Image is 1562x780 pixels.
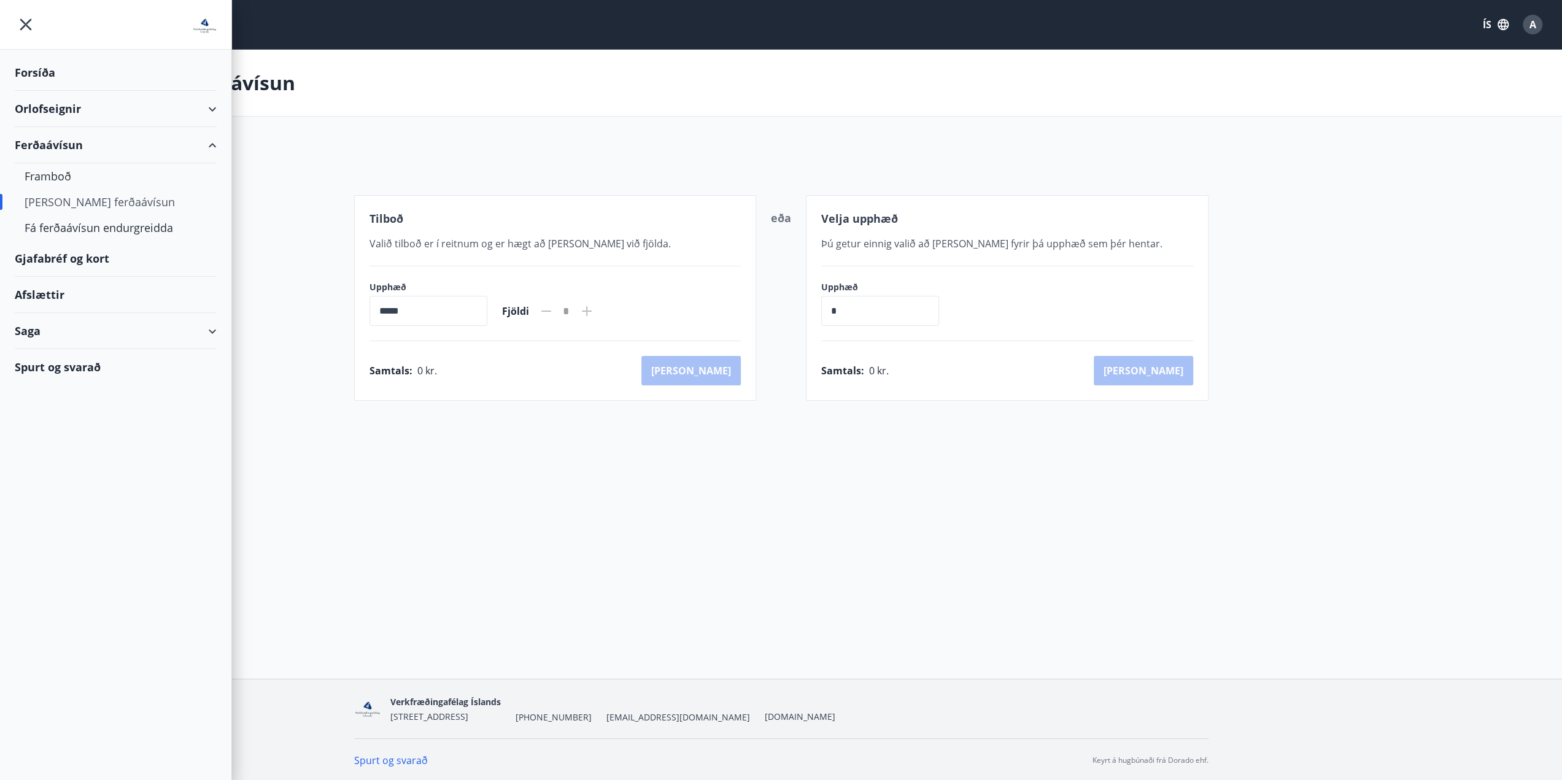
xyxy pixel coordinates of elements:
span: [PHONE_NUMBER] [516,711,592,724]
span: Verkfræðingafélag Íslands [390,696,501,708]
span: Samtals : [369,364,412,377]
span: Velja upphæð [821,211,898,226]
label: Upphæð [369,281,487,293]
div: Fá ferðaávísun endurgreidda [25,215,207,241]
span: [STREET_ADDRESS] [390,711,468,722]
a: Spurt og svarað [354,754,428,767]
button: menu [15,14,37,36]
div: Spurt og svarað [15,349,217,385]
div: Ferðaávísun [15,127,217,163]
div: Forsíða [15,55,217,91]
p: Keyrt á hugbúnaði frá Dorado ehf. [1092,755,1208,766]
img: zH7ieRZ5MdB4c0oPz1vcDZy7gcR7QQ5KLJqXv9KS.png [354,696,381,722]
span: Valið tilboð er í reitnum og er hægt að [PERSON_NAME] við fjölda. [369,237,671,250]
span: Fjöldi [502,304,529,318]
span: Þú getur einnig valið að [PERSON_NAME] fyrir þá upphæð sem þér hentar. [821,237,1162,250]
div: Gjafabréf og kort [15,241,217,277]
div: Framboð [25,163,207,189]
button: A [1518,10,1547,39]
a: [DOMAIN_NAME] [765,711,835,722]
div: [PERSON_NAME] ferðaávísun [25,189,207,215]
span: Tilboð [369,211,403,226]
button: ÍS [1476,14,1515,36]
span: A [1529,18,1536,31]
span: 0 kr. [417,364,437,377]
span: Samtals : [821,364,864,377]
span: eða [771,210,791,225]
div: Saga [15,313,217,349]
div: Afslættir [15,277,217,313]
label: Upphæð [821,281,951,293]
div: Orlofseignir [15,91,217,127]
img: union_logo [192,14,217,38]
span: [EMAIL_ADDRESS][DOMAIN_NAME] [606,711,750,724]
span: 0 kr. [869,364,889,377]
